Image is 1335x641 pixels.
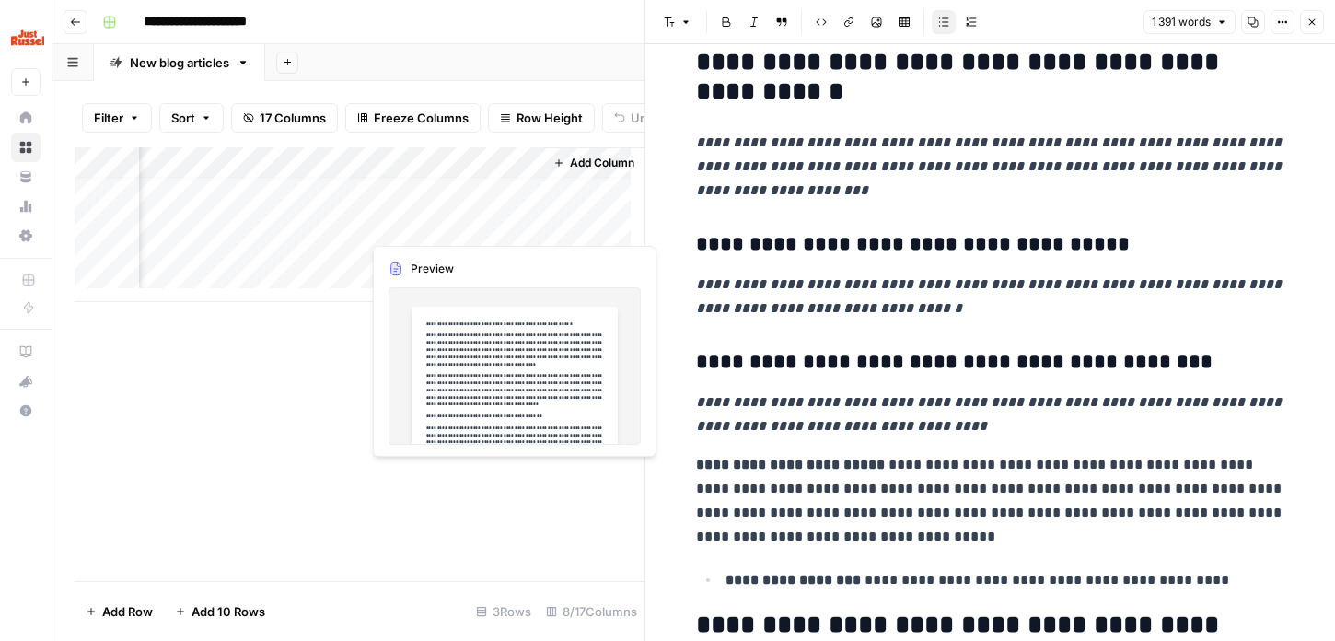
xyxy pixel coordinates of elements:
button: Add 10 Rows [164,597,276,626]
span: 1 391 words [1152,14,1211,30]
button: Workspace: Just Russel [11,15,41,61]
span: Add Column [570,155,634,171]
button: 1 391 words [1143,10,1236,34]
img: Just Russel Logo [11,21,44,54]
a: Usage [11,192,41,221]
button: Add Row [75,597,164,626]
span: Row Height [517,109,583,127]
div: New blog articles [130,53,229,72]
div: 3 Rows [469,597,539,626]
span: Add 10 Rows [192,602,265,621]
a: AirOps Academy [11,337,41,367]
button: What's new? [11,367,41,396]
button: Freeze Columns [345,103,481,133]
span: 17 Columns [260,109,326,127]
span: Freeze Columns [374,109,469,127]
button: Filter [82,103,152,133]
div: 8/17 Columns [539,597,644,626]
span: Sort [171,109,195,127]
button: 17 Columns [231,103,338,133]
a: Settings [11,221,41,251]
span: Filter [94,109,123,127]
a: Browse [11,133,41,162]
button: Add Column [546,151,642,175]
button: Help + Support [11,396,41,425]
button: Row Height [488,103,595,133]
a: Your Data [11,162,41,192]
span: Add Row [102,602,153,621]
button: Sort [159,103,224,133]
a: Home [11,103,41,133]
a: New blog articles [94,44,265,81]
div: What's new? [12,367,40,395]
span: Undo [631,109,662,127]
button: Undo [602,103,674,133]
